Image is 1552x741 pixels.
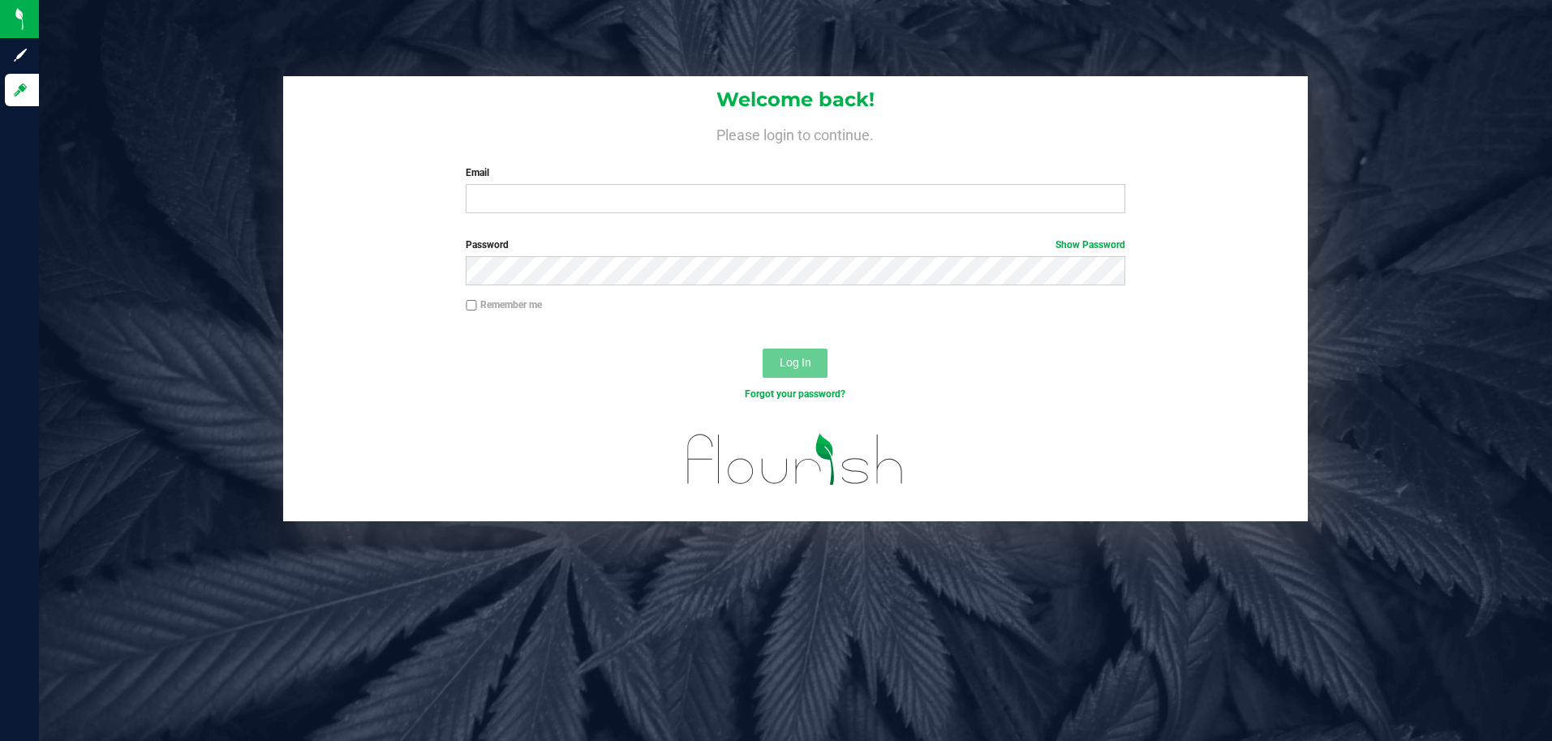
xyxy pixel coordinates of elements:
[745,388,845,400] a: Forgot your password?
[466,165,1124,180] label: Email
[780,356,811,369] span: Log In
[1055,239,1125,251] a: Show Password
[466,239,509,251] span: Password
[12,47,28,63] inline-svg: Sign up
[283,123,1308,143] h4: Please login to continue.
[668,418,924,501] img: flourish_logo.svg
[12,82,28,98] inline-svg: Log in
[466,298,542,312] label: Remember me
[283,89,1308,110] h1: Welcome back!
[763,349,828,378] button: Log In
[466,300,477,311] input: Remember me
